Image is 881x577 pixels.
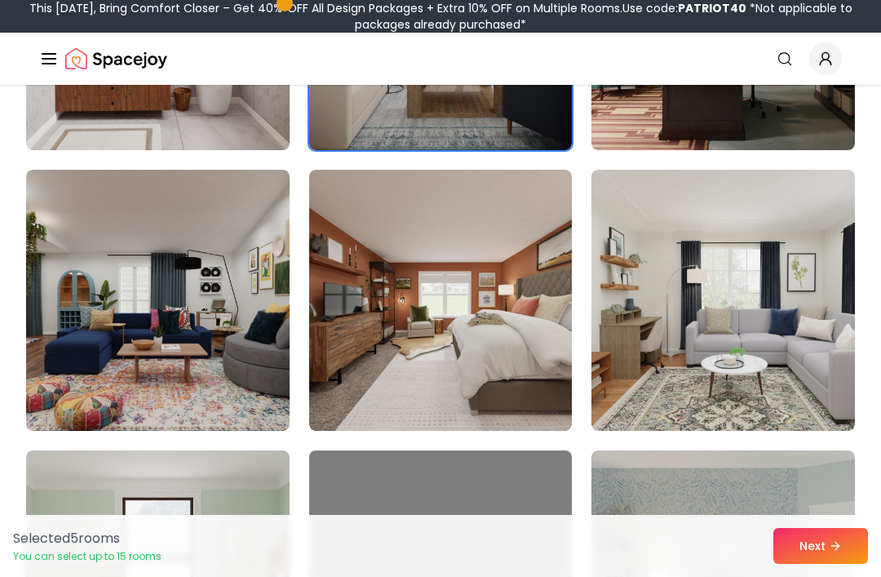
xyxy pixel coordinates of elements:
img: Spacejoy Logo [65,42,167,75]
img: Room room-27 [591,170,855,431]
a: Spacejoy [65,42,167,75]
p: Selected 5 room s [13,529,162,548]
img: Room room-25 [26,170,290,431]
img: Room room-26 [309,170,573,431]
nav: Global [39,33,842,85]
p: You can select up to 15 rooms [13,550,162,563]
button: Next [773,528,868,564]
